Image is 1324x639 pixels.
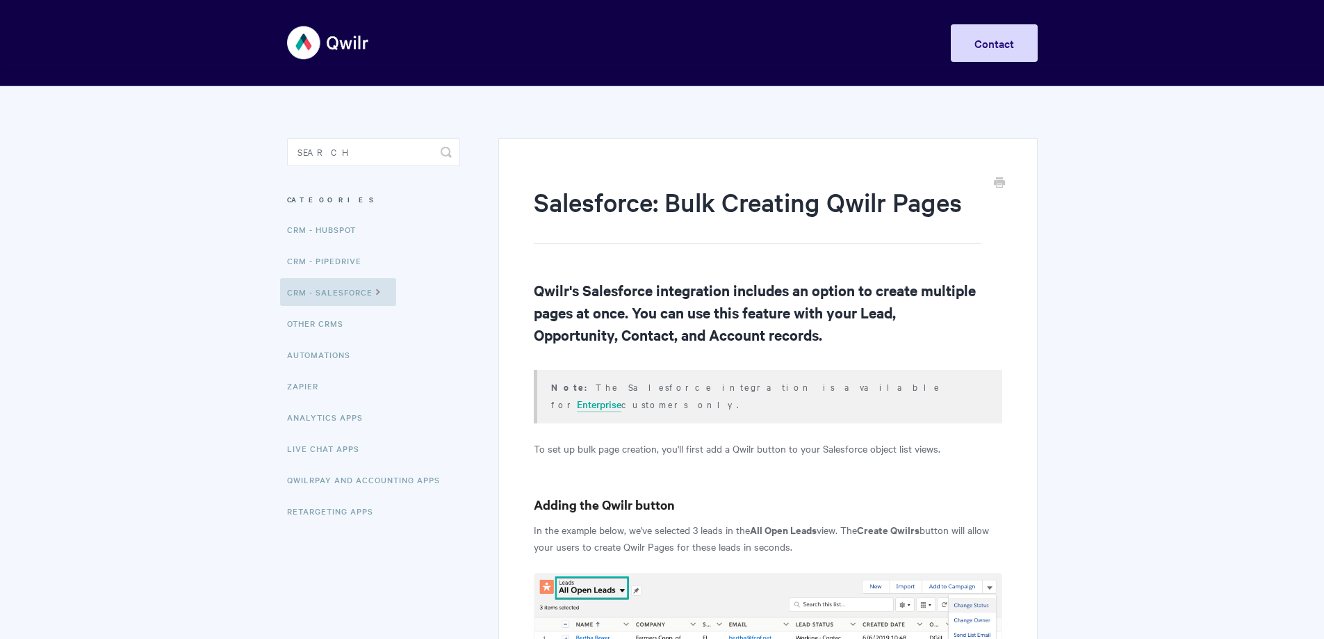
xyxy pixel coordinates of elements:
strong: Note: [551,380,596,394]
a: QwilrPay and Accounting Apps [287,466,450,494]
strong: Create Qwilrs [857,522,920,537]
p: To set up bulk page creation, you'll first add a Qwilr button to your Salesforce object list views. [534,440,1002,457]
a: CRM - HubSpot [287,216,366,243]
a: Retargeting Apps [287,497,384,525]
a: CRM - Pipedrive [287,247,372,275]
h1: Salesforce: Bulk Creating Qwilr Pages [534,184,981,244]
a: Print this Article [994,176,1005,191]
a: Live Chat Apps [287,435,370,462]
input: Search [287,138,460,166]
h3: Adding the Qwilr button [534,495,1002,515]
a: Zapier [287,372,329,400]
img: Qwilr Help Center [287,17,370,69]
a: Other CRMs [287,309,354,337]
h3: Categories [287,187,460,212]
strong: All Open Leads [750,522,817,537]
a: CRM - Salesforce [280,278,396,306]
a: Analytics Apps [287,403,373,431]
a: Automations [287,341,361,369]
p: In the example below, we've selected 3 leads in the view. The button will allow your users to cre... [534,521,1002,555]
h2: Qwilr's Salesforce integration includes an option to create multiple pages at once. You can use t... [534,279,1002,346]
a: Enterprise [577,397,621,412]
a: Contact [951,24,1038,62]
p: The Salesforce integration is available for customers only. [551,378,984,412]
